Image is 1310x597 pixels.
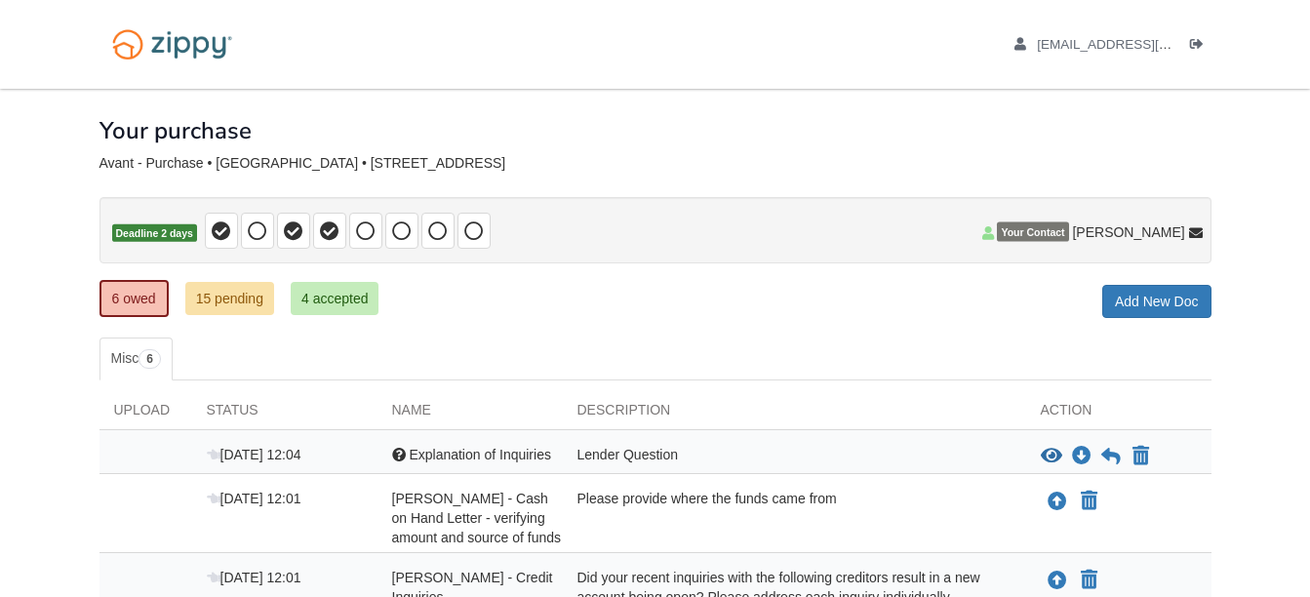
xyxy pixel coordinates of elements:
[1079,569,1099,592] button: Declare Kiyanna Avant - Credit Inquiries not applicable
[997,222,1068,242] span: Your Contact
[563,400,1026,429] div: Description
[563,445,1026,468] div: Lender Question
[1046,489,1069,514] button: Upload Kiyanna Avant - Cash on Hand Letter - verifying amount and source of funds
[1102,285,1211,318] a: Add New Doc
[291,282,379,315] a: 4 accepted
[99,118,252,143] h1: Your purchase
[1072,449,1092,464] a: Download Explanation of Inquiries
[99,280,169,317] a: 6 owed
[1041,447,1062,466] button: View Explanation of Inquiries
[1026,400,1211,429] div: Action
[207,491,301,506] span: [DATE] 12:01
[207,447,301,462] span: [DATE] 12:04
[377,400,563,429] div: Name
[185,282,274,315] a: 15 pending
[99,155,1211,172] div: Avant - Purchase • [GEOGRAPHIC_DATA] • [STREET_ADDRESS]
[1131,445,1151,468] button: Declare Explanation of Inquiries not applicable
[1046,568,1069,593] button: Upload Kiyanna Avant - Credit Inquiries
[139,349,161,369] span: 6
[1079,490,1099,513] button: Declare Kiyanna Avant - Cash on Hand Letter - verifying amount and source of funds not applicable
[1014,37,1261,57] a: edit profile
[1072,222,1184,242] span: [PERSON_NAME]
[1190,37,1211,57] a: Log out
[99,20,245,69] img: Logo
[99,400,192,429] div: Upload
[99,338,173,380] a: Misc
[112,224,197,243] span: Deadline 2 days
[563,489,1026,547] div: Please provide where the funds came from
[207,570,301,585] span: [DATE] 12:01
[409,447,551,462] span: Explanation of Inquiries
[1037,37,1260,52] span: kavant88@gmail.com
[192,400,377,429] div: Status
[392,491,562,545] span: [PERSON_NAME] - Cash on Hand Letter - verifying amount and source of funds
